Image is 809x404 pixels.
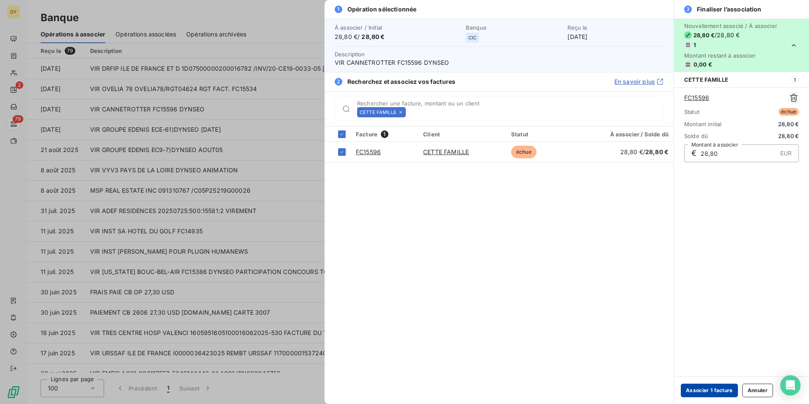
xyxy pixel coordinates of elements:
[335,51,365,58] span: Description
[684,76,728,83] span: CETTE FAMILLE
[360,110,396,115] span: CETTE FAMILLE
[779,108,799,116] span: échue
[684,94,709,102] a: FC15596
[381,130,388,138] span: 1
[693,61,712,68] span: 0,00 €
[409,108,663,116] input: placeholder
[356,148,381,155] a: FC15596
[356,130,413,138] div: Facture
[791,76,799,83] span: 1
[335,24,461,31] span: À associer / Initial
[684,52,777,59] span: Montant restant à associer
[742,384,773,397] button: Annuler
[620,148,669,155] span: 28,80 € /
[335,58,663,67] span: VIR CANNETROTTER FC15596 DYNSEO
[684,6,692,13] span: 3
[693,42,696,48] span: 1
[684,22,777,29] span: Nouvellement associé / À associer
[347,5,416,14] span: Opération sélectionnée
[697,5,761,14] span: Finaliser l’association
[778,133,799,139] span: 28,80 €
[693,32,715,39] span: 28,80 €
[684,133,708,139] span: Solde dû
[468,35,476,40] span: CIC
[423,131,501,138] div: Client
[582,131,669,138] div: À associer / Solde dû
[567,24,663,41] div: [DATE]
[423,148,469,155] a: CETTE FAMILLE
[335,78,342,86] span: 2
[335,33,461,41] span: 28,80 € /
[614,77,663,86] a: En savoir plus
[567,24,663,31] span: Reçu le
[684,108,699,115] span: Statut
[511,131,572,138] div: Statut
[335,6,342,13] span: 1
[361,33,385,40] span: 28,80 €
[778,121,799,127] span: 28,80 €
[684,121,721,127] span: Montant initial
[645,148,669,155] span: 28,80 €
[466,24,562,31] span: Banque
[715,31,740,39] span: / 28,80 €
[681,384,738,397] button: Associer 1 facture
[347,77,455,86] span: Recherchez et associez vos factures
[511,146,537,158] span: échue
[780,375,801,396] div: Open Intercom Messenger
